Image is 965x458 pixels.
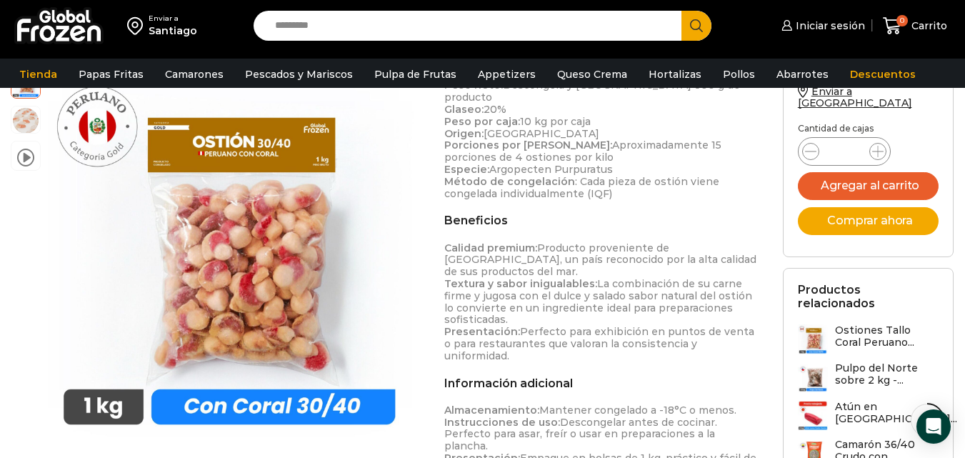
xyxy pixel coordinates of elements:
a: 0 Carrito [879,9,951,43]
a: Ostiones Tallo Coral Peruano... [798,324,939,355]
a: Pollos [716,61,762,88]
h3: Ostiones Tallo Coral Peruano... [835,324,939,349]
strong: Especie: [444,163,489,176]
strong: Almacenamiento: [444,404,539,417]
a: Appetizers [471,61,543,88]
strong: Porciones por [PERSON_NAME]: [444,139,612,151]
div: 1 / 3 [48,71,415,438]
strong: Calidad premium: [444,242,537,254]
strong: Instrucciones de uso: [444,416,560,429]
strong: Peso por caja: [444,115,520,128]
img: ostion coral 30:40 [48,71,415,438]
a: Enviar a [GEOGRAPHIC_DATA] [798,85,912,110]
a: Tienda [12,61,64,88]
a: Hortalizas [641,61,709,88]
button: Search button [681,11,711,41]
span: Iniciar sesión [792,19,865,33]
div: Santiago [149,24,197,38]
p: Producto proveniente de [GEOGRAPHIC_DATA], un país reconocido por la alta calidad de sus producto... [444,242,761,362]
a: Camarones [158,61,231,88]
div: Enviar a [149,14,197,24]
h2: Beneficios [444,214,761,227]
img: address-field-icon.svg [127,14,149,38]
h3: Pulpo del Norte sobre 2 kg -... [835,362,939,387]
h3: Atún en [GEOGRAPHIC_DATA]... [835,401,957,425]
span: ostion tallo coral [11,106,40,135]
a: Descuentos [843,61,923,88]
button: Agregar al carrito [798,172,939,200]
a: Atún en [GEOGRAPHIC_DATA]... [798,401,957,432]
a: Iniciar sesión [778,11,865,40]
strong: Método de congelación [444,175,575,188]
strong: Glaseo: [444,103,484,116]
button: Comprar ahora [798,207,939,235]
a: Papas Fritas [71,61,151,88]
a: Abarrotes [769,61,836,88]
a: Pulpa de Frutas [367,61,464,88]
span: Carrito [908,19,947,33]
h2: Productos relacionados [798,283,939,310]
strong: Origen: [444,127,484,140]
p: Cantidad de cajas [798,124,939,134]
strong: Textura y sabor inigualables: [444,277,597,290]
div: Open Intercom Messenger [916,409,951,444]
strong: Presentación: [444,325,520,338]
input: Product quantity [831,141,858,161]
p: Calibre 30/40 Crudo, Congelado 1 kg por bolsa Descongela y [GEOGRAPHIC_DATA] 800 g de producto 20... [444,44,761,199]
h2: Información adicional [444,377,761,390]
a: Pescados y Mariscos [238,61,360,88]
a: Queso Crema [550,61,634,88]
span: 0 [896,15,908,26]
a: Pulpo del Norte sobre 2 kg -... [798,362,939,393]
